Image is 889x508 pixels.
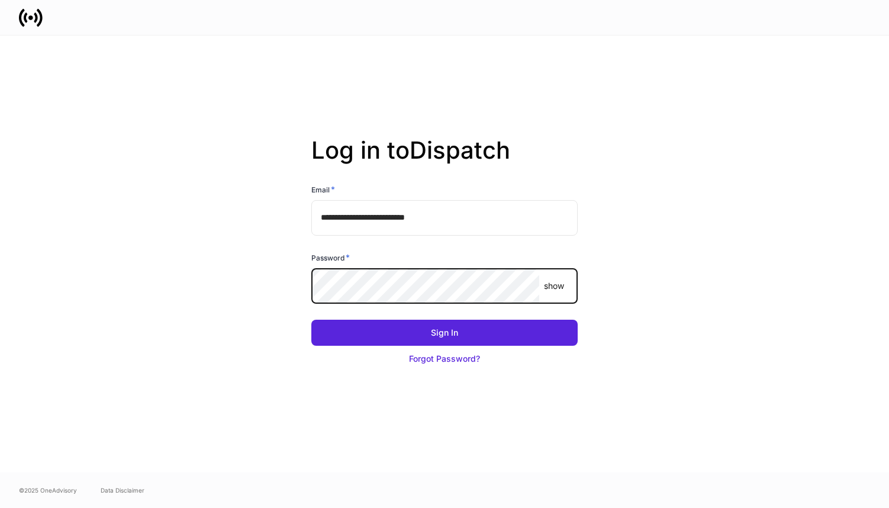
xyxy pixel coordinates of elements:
[311,136,578,184] h2: Log in to Dispatch
[311,184,335,195] h6: Email
[311,346,578,372] button: Forgot Password?
[544,280,564,292] p: show
[19,486,77,495] span: © 2025 OneAdvisory
[101,486,144,495] a: Data Disclaimer
[431,327,458,339] div: Sign In
[311,252,350,263] h6: Password
[311,320,578,346] button: Sign In
[409,353,480,365] div: Forgot Password?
